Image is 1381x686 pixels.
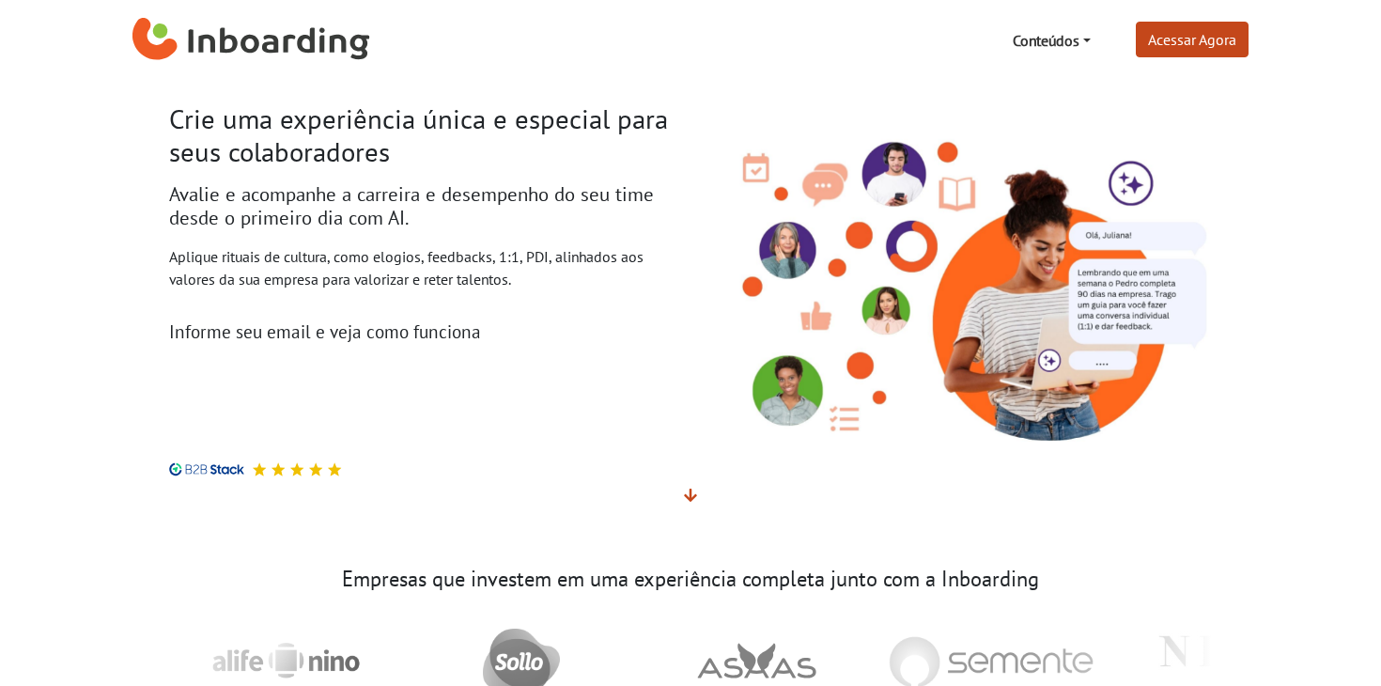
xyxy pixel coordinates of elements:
img: Avaliação 5 estrelas no B2B Stack [289,462,304,476]
img: Avaliação 5 estrelas no B2B Stack [308,462,323,476]
img: Avaliação 5 estrelas no B2B Stack [271,462,286,476]
h3: Empresas que investem em uma experiência completa junto com a Inboarding [169,567,1212,592]
img: Inboarding - Rutuais de Cultura com Inteligência Ariticial. Feedback, conversas 1:1, PDI. [705,108,1212,449]
img: Avaliação 5 estrelas no B2B Stack [252,462,267,476]
h1: Crie uma experiência única e especial para seus colaboradores [169,103,676,168]
iframe: Form 0 [169,350,631,440]
div: Avaliação 5 estrelas no B2B Stack [244,462,342,476]
img: Avaliação 5 estrelas no B2B Stack [327,462,342,476]
h2: Avalie e acompanhe a carreira e desempenho do seu time desde o primeiro dia com AI. [169,183,676,230]
a: Acessar Agora [1136,22,1249,57]
span: Veja mais detalhes abaixo [684,486,697,505]
h3: Informe seu email e veja como funciona [169,320,676,342]
p: Aplique rituais de cultura, como elogios, feedbacks, 1:1, PDI, alinhados aos valores da sua empre... [169,245,676,290]
img: B2B Stack logo [169,462,244,476]
a: Conteúdos [1005,22,1098,59]
img: Inboarding Home [132,12,370,69]
a: Inboarding Home Page [132,8,370,73]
